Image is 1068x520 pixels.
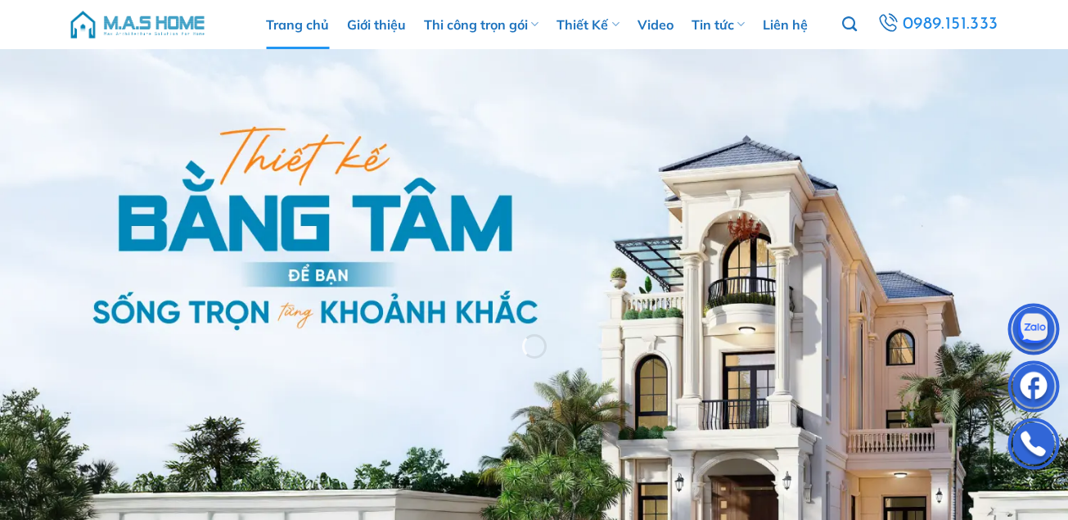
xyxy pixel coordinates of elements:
span: 0989.151.333 [903,11,998,38]
img: Facebook [1009,364,1058,414]
img: Phone [1009,422,1058,471]
a: Tìm kiếm [842,7,857,42]
img: Zalo [1009,307,1058,356]
a: 0989.151.333 [875,10,1000,39]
